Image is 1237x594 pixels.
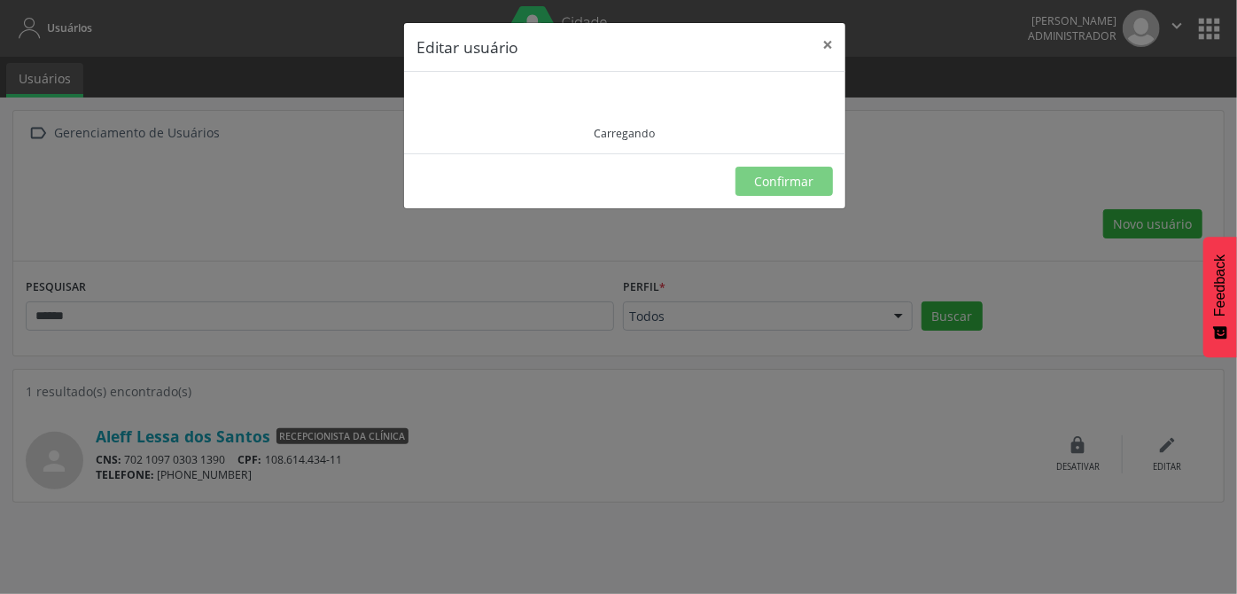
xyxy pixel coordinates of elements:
button: Feedback - Mostrar pesquisa [1203,237,1237,357]
span: Feedback [1212,254,1228,317]
button: Close [810,23,845,66]
div: Carregando [595,126,656,141]
h5: Editar usuário [416,35,518,59]
span: Confirmar [755,173,814,190]
button: Confirmar [735,167,833,197]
